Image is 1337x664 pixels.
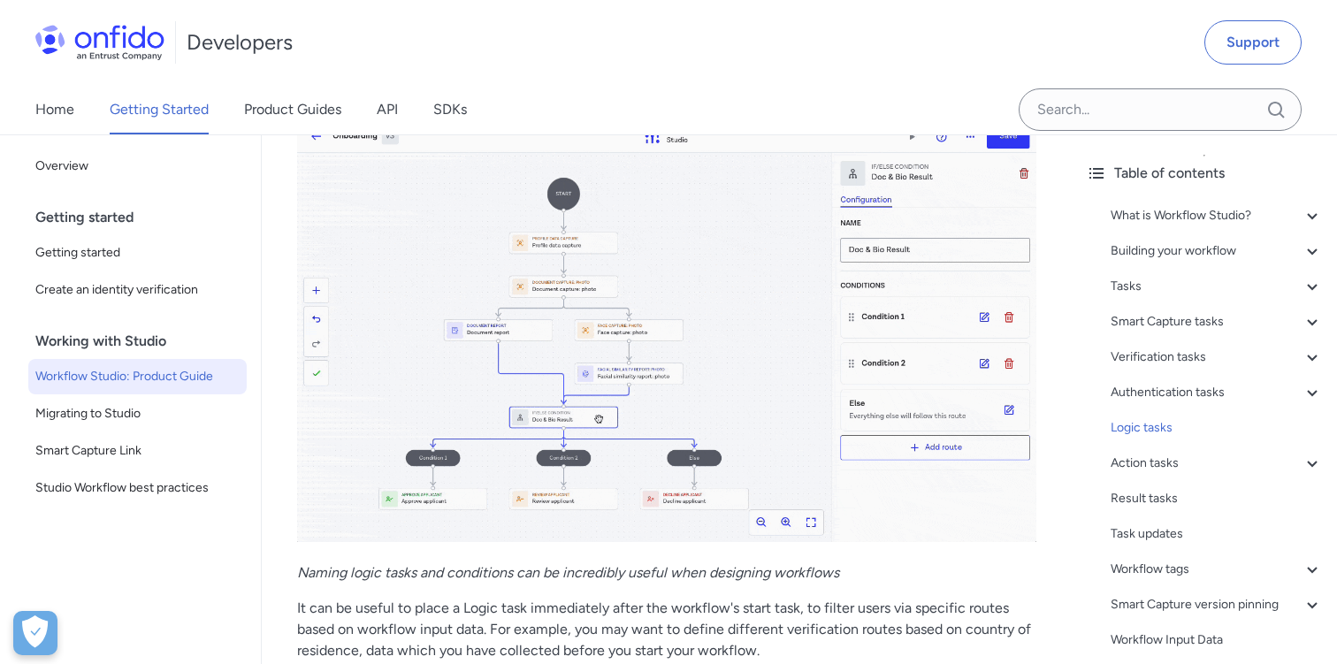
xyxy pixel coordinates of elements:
a: Home [35,85,74,134]
a: Workflow Input Data [1111,630,1323,651]
div: Working with Studio [35,324,254,359]
span: Studio Workflow best practices [35,477,240,499]
a: SDKs [433,85,467,134]
div: Table of contents [1086,163,1323,184]
input: Onfido search input field [1019,88,1302,131]
a: Migrating to Studio [28,396,247,431]
div: Getting started [35,200,254,235]
span: Create an identity verification [35,279,240,301]
a: Result tasks [1111,488,1323,509]
a: Workflow tags [1111,559,1323,580]
img: Onfido Logo [35,25,164,60]
a: Smart Capture tasks [1111,311,1323,332]
a: Product Guides [244,85,341,134]
a: Support [1204,20,1302,65]
a: Create an identity verification [28,272,247,308]
p: It can be useful to place a Logic task immediately after the workflow's start task, to filter use... [297,598,1036,661]
em: Naming logic tasks and conditions can be incredibly useful when designing workflows [297,564,839,581]
h1: Developers [187,28,293,57]
a: What is Workflow Studio? [1111,205,1323,226]
a: API [377,85,398,134]
button: Open Preferences [13,611,57,655]
a: Tasks [1111,276,1323,297]
a: Action tasks [1111,453,1323,474]
a: Getting Started [110,85,209,134]
a: Smart Capture version pinning [1111,594,1323,615]
span: Getting started [35,242,240,263]
div: Cookie Preferences [13,611,57,655]
img: Logic tasks [297,120,1036,542]
a: Building your workflow [1111,240,1323,262]
a: Task updates [1111,523,1323,545]
a: Smart Capture Link [28,433,247,469]
span: Migrating to Studio [35,403,240,424]
a: Logic tasks [1111,417,1323,439]
a: Authentication tasks [1111,382,1323,403]
a: Overview [28,149,247,184]
a: Workflow Studio: Product Guide [28,359,247,394]
span: Overview [35,156,240,177]
a: Getting started [28,235,247,271]
a: Verification tasks [1111,347,1323,368]
span: Workflow Studio: Product Guide [35,366,240,387]
a: Studio Workflow best practices [28,470,247,506]
span: Smart Capture Link [35,440,240,462]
